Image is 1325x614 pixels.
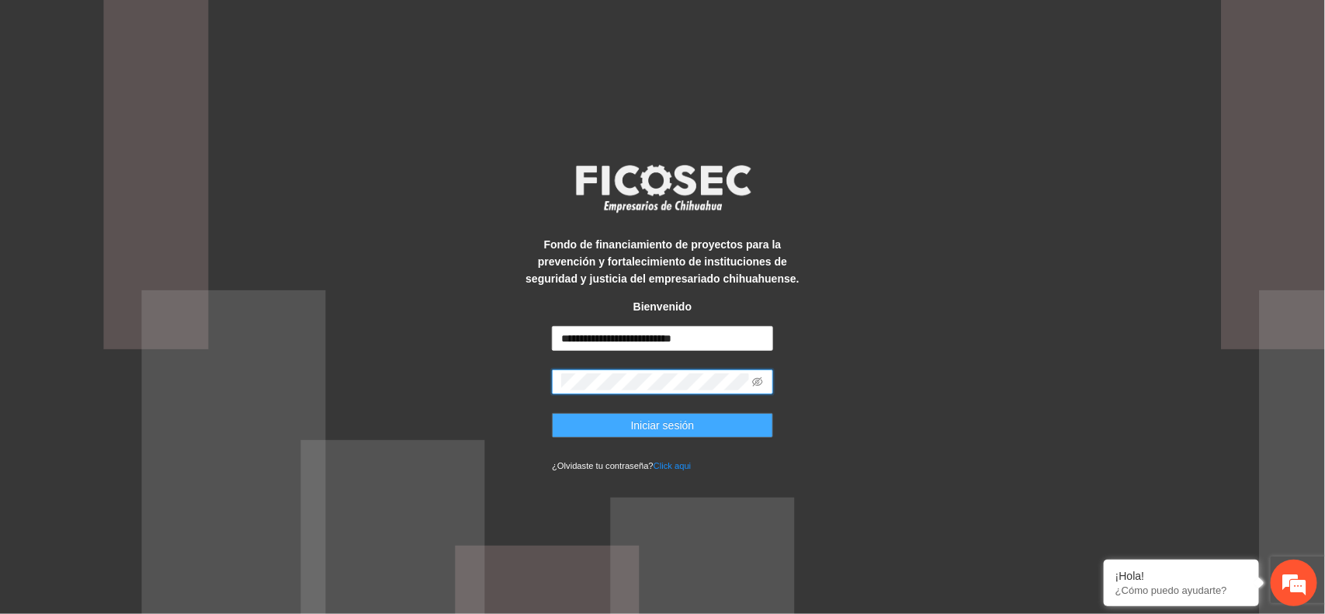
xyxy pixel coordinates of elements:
span: eye-invisible [752,376,763,387]
div: Minimizar ventana de chat en vivo [255,8,292,45]
p: ¿Cómo puedo ayudarte? [1115,585,1247,596]
span: Iniciar sesión [631,417,695,434]
textarea: Escriba su mensaje y pulse “Intro” [8,424,296,478]
a: Click aqui [654,461,692,470]
span: Estamos en línea. [90,207,214,364]
div: Chatee con nosotros ahora [81,79,261,99]
div: ¡Hola! [1115,570,1247,582]
small: ¿Olvidaste tu contraseña? [552,461,691,470]
button: Iniciar sesión [552,413,773,438]
strong: Fondo de financiamiento de proyectos para la prevención y fortalecimiento de instituciones de seg... [525,238,799,285]
img: logo [566,160,760,217]
strong: Bienvenido [633,300,692,313]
